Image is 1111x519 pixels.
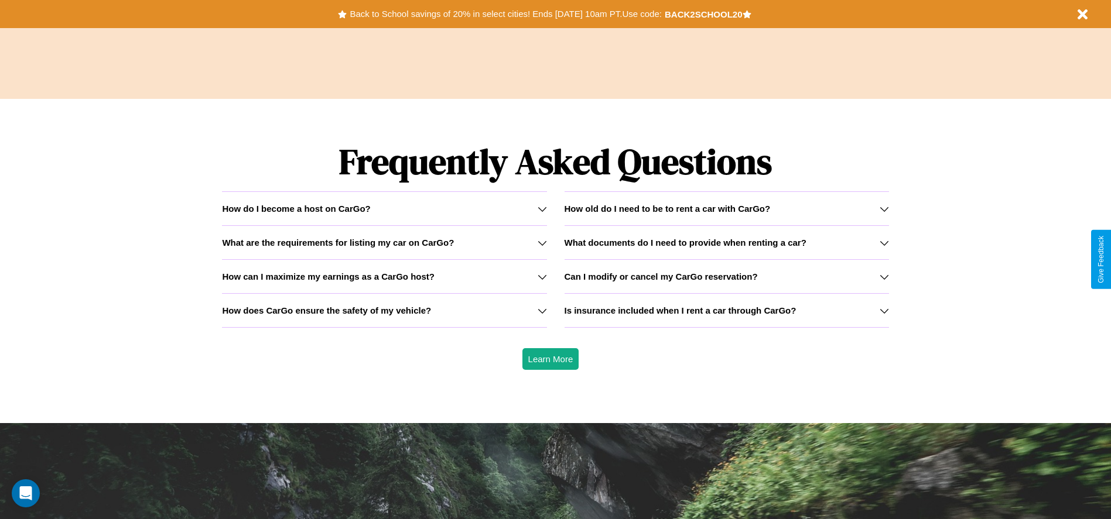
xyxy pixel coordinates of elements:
[1097,236,1105,283] div: Give Feedback
[565,305,796,315] h3: Is insurance included when I rent a car through CarGo?
[665,9,743,19] b: BACK2SCHOOL20
[222,305,431,315] h3: How does CarGo ensure the safety of my vehicle?
[12,479,40,507] div: Open Intercom Messenger
[222,238,454,248] h3: What are the requirements for listing my car on CarGo?
[565,271,758,281] h3: Can I modify or cancel my CarGo reservation?
[222,271,435,281] h3: How can I maximize my earnings as a CarGo host?
[522,348,579,370] button: Learn More
[222,132,888,191] h1: Frequently Asked Questions
[222,204,370,214] h3: How do I become a host on CarGo?
[565,204,771,214] h3: How old do I need to be to rent a car with CarGo?
[565,238,806,248] h3: What documents do I need to provide when renting a car?
[347,6,664,22] button: Back to School savings of 20% in select cities! Ends [DATE] 10am PT.Use code:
